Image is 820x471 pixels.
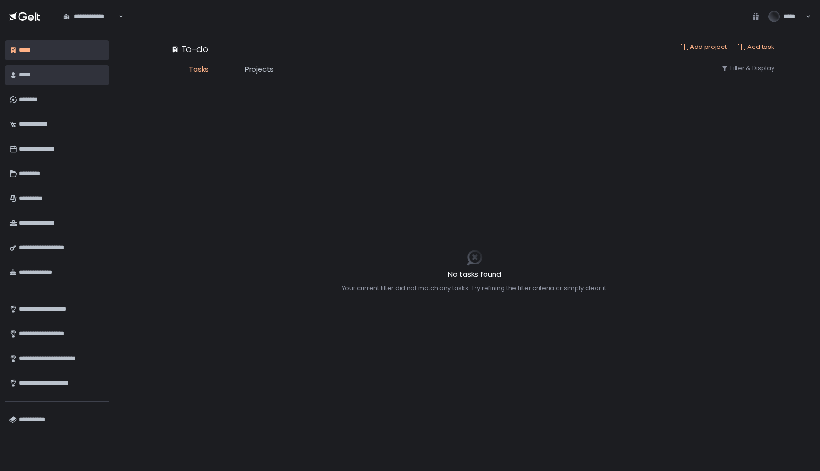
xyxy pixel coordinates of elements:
button: Add task [738,43,774,51]
input: Search for option [117,12,118,21]
button: Add project [680,43,727,51]
span: Projects [245,64,274,75]
button: Filter & Display [721,64,774,73]
div: Search for option [57,7,123,27]
h2: No tasks found [342,269,607,280]
div: To-do [171,43,208,56]
span: Tasks [189,64,209,75]
div: Your current filter did not match any tasks. Try refining the filter criteria or simply clear it. [342,284,607,292]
